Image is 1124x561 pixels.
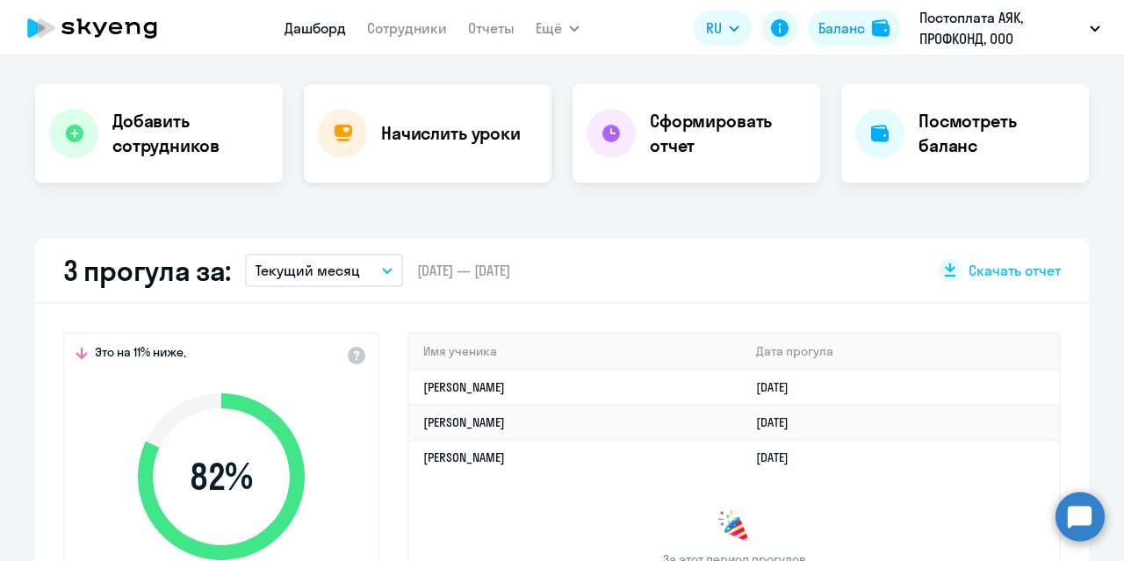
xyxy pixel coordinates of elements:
button: Ещё [536,11,580,46]
span: 82 % [120,456,322,498]
h2: 3 прогула за: [63,253,231,288]
button: RU [694,11,752,46]
span: Это на 11% ниже, [95,344,186,365]
a: [PERSON_NAME] [423,414,505,430]
button: Текущий месяц [245,254,403,287]
div: Баланс [818,18,865,39]
span: [DATE] — [DATE] [417,261,510,280]
a: [DATE] [756,379,803,395]
a: Отчеты [468,19,515,37]
a: [PERSON_NAME] [423,379,505,395]
h4: Посмотреть баланс [919,109,1075,158]
img: balance [872,19,890,37]
p: Текущий месяц [256,260,360,281]
a: [DATE] [756,450,803,465]
a: Дашборд [285,19,346,37]
span: RU [706,18,722,39]
th: Дата прогула [742,334,1059,370]
h4: Начислить уроки [381,121,521,146]
a: [PERSON_NAME] [423,450,505,465]
span: Ещё [536,18,562,39]
a: [DATE] [756,414,803,430]
p: Постоплата АЯК, ПРОФКОНД, ООО [919,7,1083,49]
button: Постоплата АЯК, ПРОФКОНД, ООО [911,7,1109,49]
img: congrats [717,509,752,544]
button: Балансbalance [808,11,900,46]
h4: Добавить сотрудников [112,109,269,158]
th: Имя ученика [409,334,742,370]
a: Сотрудники [367,19,447,37]
h4: Сформировать отчет [650,109,806,158]
span: Скачать отчет [969,261,1061,280]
